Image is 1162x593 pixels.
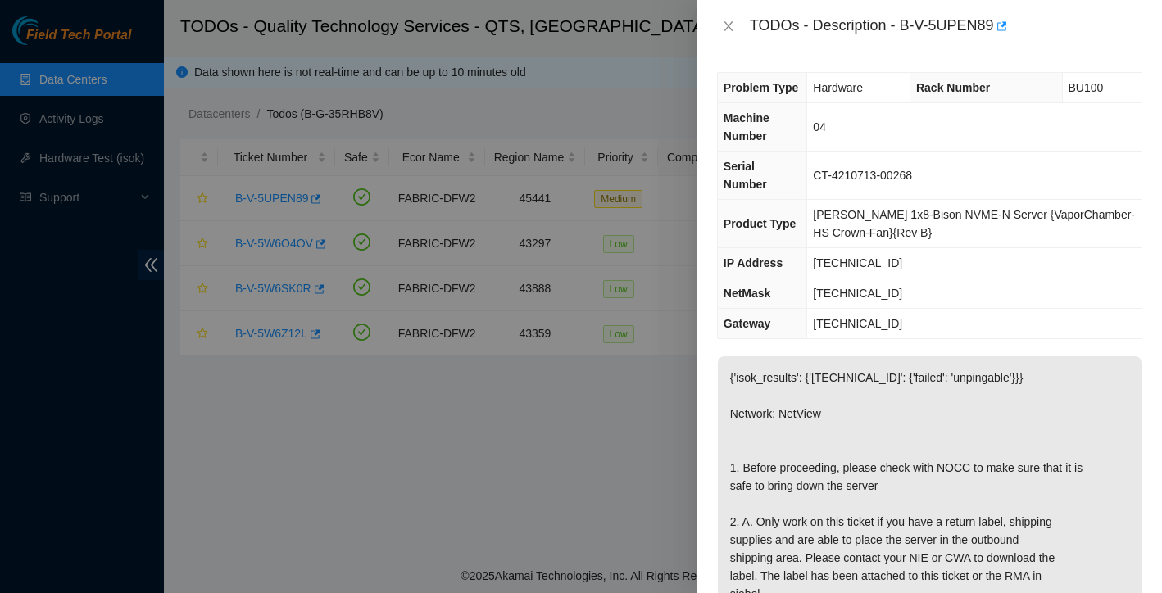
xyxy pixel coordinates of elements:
span: NetMask [724,287,771,300]
span: Hardware [813,81,863,94]
span: Rack Number [916,81,990,94]
span: close [722,20,735,33]
span: IP Address [724,256,783,269]
span: BU100 [1069,81,1104,94]
button: Close [717,19,740,34]
span: Problem Type [724,81,799,94]
span: CT-4210713-00268 [813,169,912,182]
span: Gateway [724,317,771,330]
div: TODOs - Description - B-V-5UPEN89 [750,13,1142,39]
span: [TECHNICAL_ID] [813,256,902,269]
span: [TECHNICAL_ID] [813,317,902,330]
span: Machine Number [724,111,769,143]
span: 04 [813,120,826,134]
span: Product Type [724,217,796,230]
span: [PERSON_NAME] 1x8-Bison NVME-N Server {VaporChamber-HS Crown-Fan}{Rev B} [813,208,1135,239]
span: [TECHNICAL_ID] [813,287,902,300]
span: Serial Number [724,160,767,191]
